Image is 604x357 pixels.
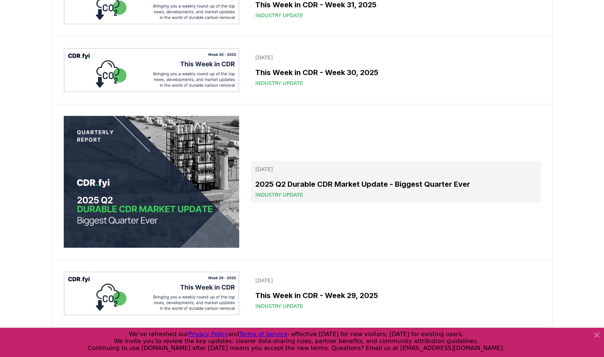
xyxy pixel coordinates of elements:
[255,191,303,198] span: Industry Update
[255,290,536,301] h3: This Week in CDR - Week 29, 2025
[255,179,536,190] h3: 2025 Q2 Durable CDR Market Update - Biggest Quarter Ever
[64,116,240,248] img: 2025 Q2 Durable CDR Market Update - Biggest Quarter Ever blog post image
[64,48,240,92] img: This Week in CDR - Week 30, 2025 blog post image
[255,79,303,87] span: Industry Update
[255,302,303,310] span: Industry Update
[251,272,540,314] a: [DATE]This Week in CDR - Week 29, 2025Industry Update
[255,12,303,19] span: Industry Update
[255,166,536,173] p: [DATE]
[255,67,536,78] h3: This Week in CDR - Week 30, 2025
[255,277,536,284] p: [DATE]
[251,161,540,203] a: [DATE]2025 Q2 Durable CDR Market Update - Biggest Quarter EverIndustry Update
[251,49,540,91] a: [DATE]This Week in CDR - Week 30, 2025Industry Update
[255,54,536,61] p: [DATE]
[64,272,240,316] img: This Week in CDR - Week 29, 2025 blog post image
